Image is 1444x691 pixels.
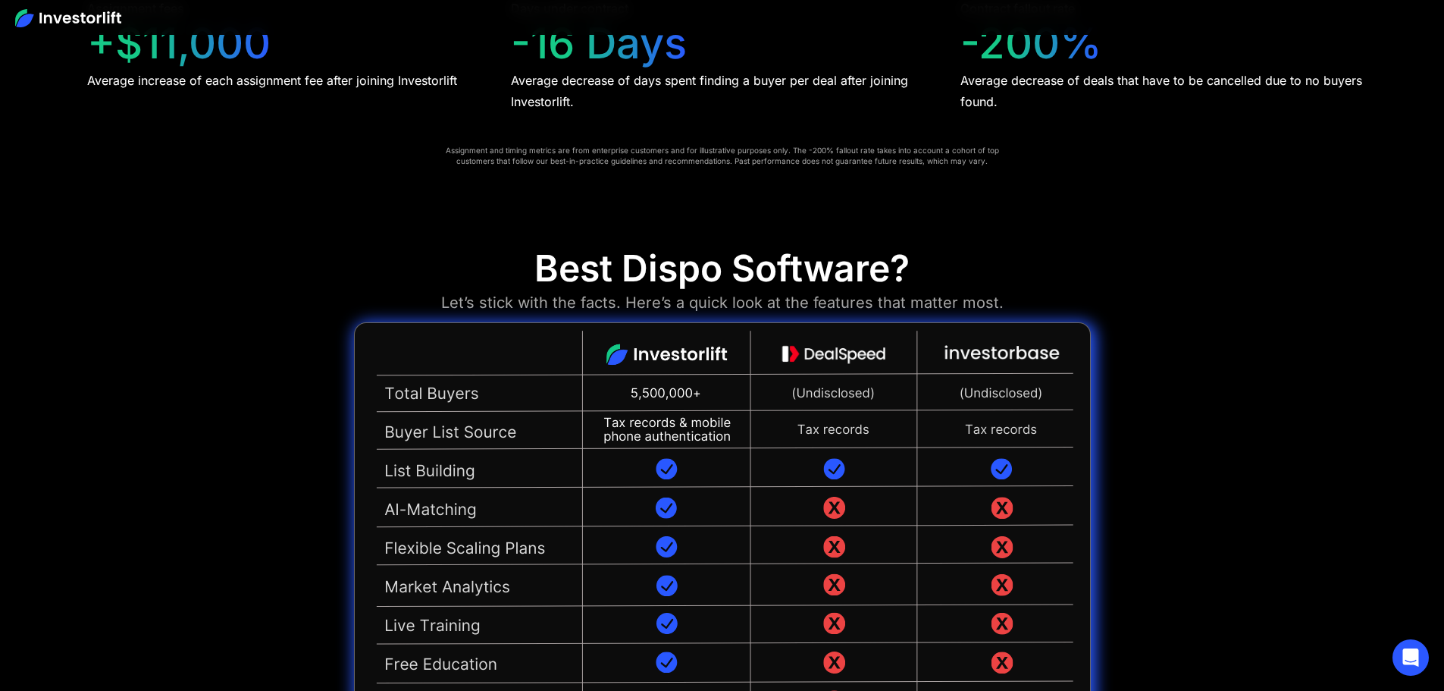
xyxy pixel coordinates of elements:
[534,247,910,291] div: Best Dispo Software?
[87,70,457,91] div: Average increase of each assignment fee after joining Investorlift
[434,145,1011,166] div: Assignment and timing metrics are from enterprise customers and for illustrative purposes only. T...
[960,18,1102,69] div: -200%
[511,70,934,112] div: Average decrease of days spent finding a buyer per deal after joining Investorlift.
[1392,639,1429,676] div: Open Intercom Messenger
[441,291,1004,315] div: Let’s stick with the facts. Here’s a quick look at the features that matter most.
[511,18,687,69] div: -16 Days
[960,70,1383,112] div: Average decrease of deals that have to be cancelled due to no buyers found.
[87,18,271,69] div: +$11,000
